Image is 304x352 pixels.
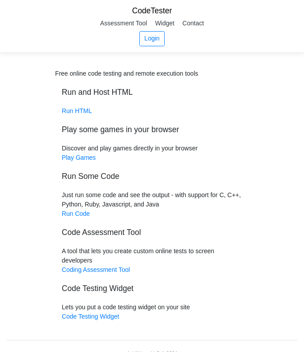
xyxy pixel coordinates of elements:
h5: Run and Host HTML [62,88,242,97]
a: Run Code [62,210,90,217]
a: Play Games [62,154,96,161]
a: Code Testing Widget [62,313,119,320]
a: Assessment Tool [97,16,150,30]
h5: Play some games in your browser [62,125,242,134]
a: Login [139,31,165,46]
h5: Code Assessment Tool [62,228,242,237]
h5: Code Testing Widget [62,284,242,293]
div: Free online code testing and remote execution tools [55,69,198,78]
a: Contact [179,16,207,30]
a: Widget [152,16,178,30]
div: Discover and play games directly in your browser Just run some code and see the output - with sup... [55,69,249,321]
h5: Run Some Code [62,172,242,181]
a: Coding Assessment Tool [62,266,130,273]
a: CodeTester [132,6,172,15]
a: Run HTML [62,107,92,114]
